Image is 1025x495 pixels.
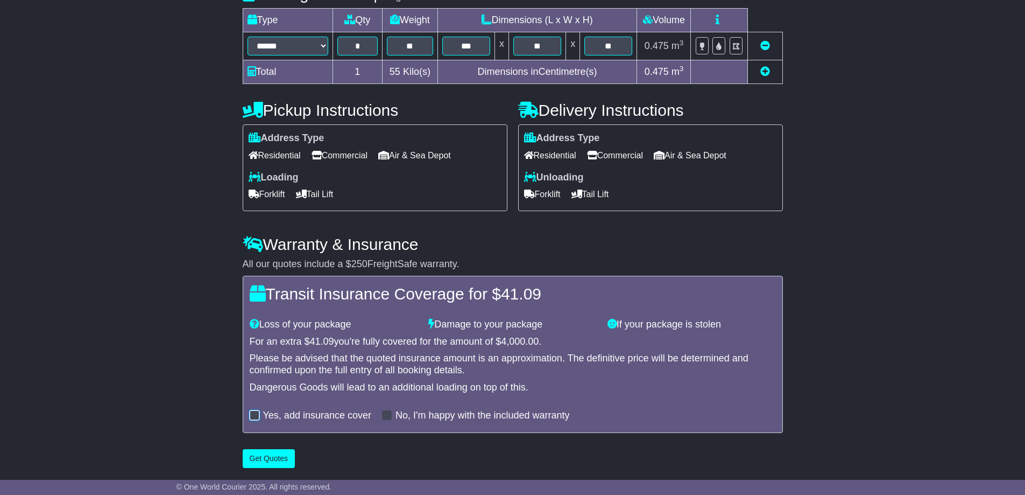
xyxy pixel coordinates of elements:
[760,40,770,51] a: Remove this item
[310,336,334,347] span: 41.09
[378,147,451,164] span: Air & Sea Depot
[602,319,781,331] div: If your package is stolen
[250,382,776,394] div: Dangerous Goods will lead to an additional loading on top of this.
[571,186,609,203] span: Tail Lift
[383,9,438,32] td: Weight
[333,60,383,84] td: 1
[243,259,783,270] div: All our quotes include a $ FreightSafe warranty.
[243,449,295,468] button: Get Quotes
[243,9,333,32] td: Type
[680,65,684,73] sup: 3
[518,101,783,119] h4: Delivery Instructions
[566,32,580,60] td: x
[243,60,333,84] td: Total
[250,353,776,376] div: Please be advised that the quoted insurance amount is an approximation. The definitive price will...
[494,32,508,60] td: x
[524,172,584,184] label: Unloading
[383,60,438,84] td: Kilo(s)
[671,40,684,51] span: m
[501,336,539,347] span: 4,000.00
[250,285,776,303] h4: Transit Insurance Coverage for $
[437,9,637,32] td: Dimensions (L x W x H)
[423,319,602,331] div: Damage to your package
[312,147,367,164] span: Commercial
[645,66,669,77] span: 0.475
[645,40,669,51] span: 0.475
[654,147,726,164] span: Air & Sea Depot
[637,9,691,32] td: Volume
[249,172,299,184] label: Loading
[390,66,400,77] span: 55
[249,133,324,144] label: Address Type
[250,336,776,348] div: For an extra $ you're fully covered for the amount of $ .
[249,186,285,203] span: Forklift
[437,60,637,84] td: Dimensions in Centimetre(s)
[587,147,643,164] span: Commercial
[243,101,507,119] h4: Pickup Instructions
[244,319,423,331] div: Loss of your package
[243,235,783,253] h4: Warranty & Insurance
[524,133,600,144] label: Address Type
[395,410,570,422] label: No, I'm happy with the included warranty
[671,66,684,77] span: m
[333,9,383,32] td: Qty
[524,147,576,164] span: Residential
[501,285,541,303] span: 41.09
[296,186,334,203] span: Tail Lift
[524,186,561,203] span: Forklift
[176,483,332,491] span: © One World Courier 2025. All rights reserved.
[760,66,770,77] a: Add new item
[263,410,371,422] label: Yes, add insurance cover
[351,259,367,269] span: 250
[680,39,684,47] sup: 3
[249,147,301,164] span: Residential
